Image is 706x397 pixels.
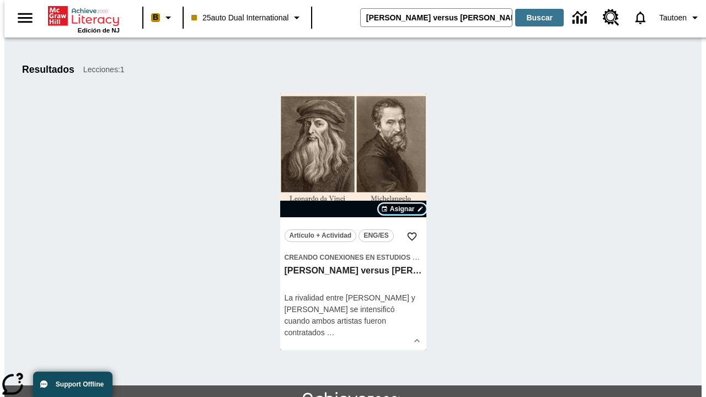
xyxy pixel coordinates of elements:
div: La rivalidad entre [PERSON_NAME] y [PERSON_NAME] se intensificó cuando ambos artistas fueron cont... [285,292,422,339]
span: … [327,328,335,337]
button: Buscar [515,9,564,26]
span: Asignar [390,204,415,214]
h3: Miguel Ángel versus Leonardo [285,265,422,277]
button: Añadir a mis Favoritas [402,227,422,246]
button: Clase: 25auto Dual International, Selecciona una clase [187,8,308,28]
span: ENG/ES [363,230,388,242]
button: Asignar Elegir fechas [378,203,426,214]
button: Artículo + Actividad [285,229,357,242]
span: Artículo + Actividad [290,230,352,242]
div: Portada [48,4,120,34]
span: Edición de NJ [78,27,120,34]
button: Perfil/Configuración [655,8,706,28]
span: Support Offline [56,380,104,388]
a: Portada [48,5,120,27]
a: Centro de recursos, Se abrirá en una pestaña nueva. [596,3,626,33]
h1: Resultados [22,64,74,76]
a: Notificaciones [626,3,655,32]
button: Ver más [409,332,425,349]
a: Centro de información [566,3,596,33]
span: Lecciones : 1 [83,64,125,76]
span: Tautoen [659,12,687,24]
span: B [153,10,158,24]
button: Support Offline [33,372,113,397]
span: Creando conexiones en Estudios Sociales [285,254,446,261]
input: Buscar campo [361,9,512,26]
button: Abrir el menú lateral [9,2,41,34]
span: Tema: Creando conexiones en Estudios Sociales/Historia universal II [285,251,422,263]
button: ENG/ES [359,229,394,242]
div: lesson details [280,93,426,350]
span: 25auto Dual International [191,12,288,24]
button: Boost El color de la clase es melocotón. Cambiar el color de la clase. [147,8,179,28]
